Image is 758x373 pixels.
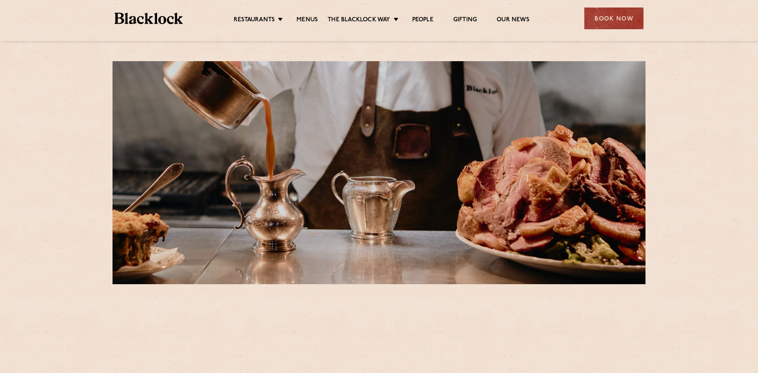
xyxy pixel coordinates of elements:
[497,16,529,25] a: Our News
[453,16,477,25] a: Gifting
[328,16,390,25] a: The Blacklock Way
[114,13,183,24] img: BL_Textured_Logo-footer-cropped.svg
[584,7,644,29] div: Book Now
[296,16,318,25] a: Menus
[234,16,275,25] a: Restaurants
[412,16,433,25] a: People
